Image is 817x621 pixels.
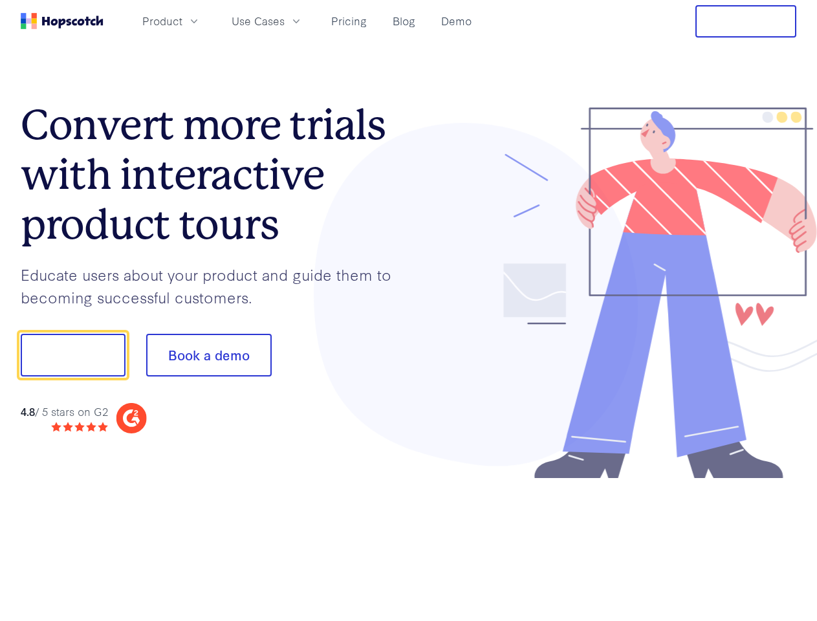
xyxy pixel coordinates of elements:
h1: Convert more trials with interactive product tours [21,100,409,249]
button: Use Cases [224,10,310,32]
button: Show me! [21,334,125,376]
div: / 5 stars on G2 [21,404,108,420]
a: Pricing [326,10,372,32]
a: Home [21,13,103,29]
span: Use Cases [232,13,285,29]
button: Free Trial [695,5,796,38]
button: Product [135,10,208,32]
a: Demo [436,10,477,32]
button: Book a demo [146,334,272,376]
a: Blog [387,10,420,32]
span: Product [142,13,182,29]
p: Educate users about your product and guide them to becoming successful customers. [21,263,409,308]
strong: 4.8 [21,404,35,419]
